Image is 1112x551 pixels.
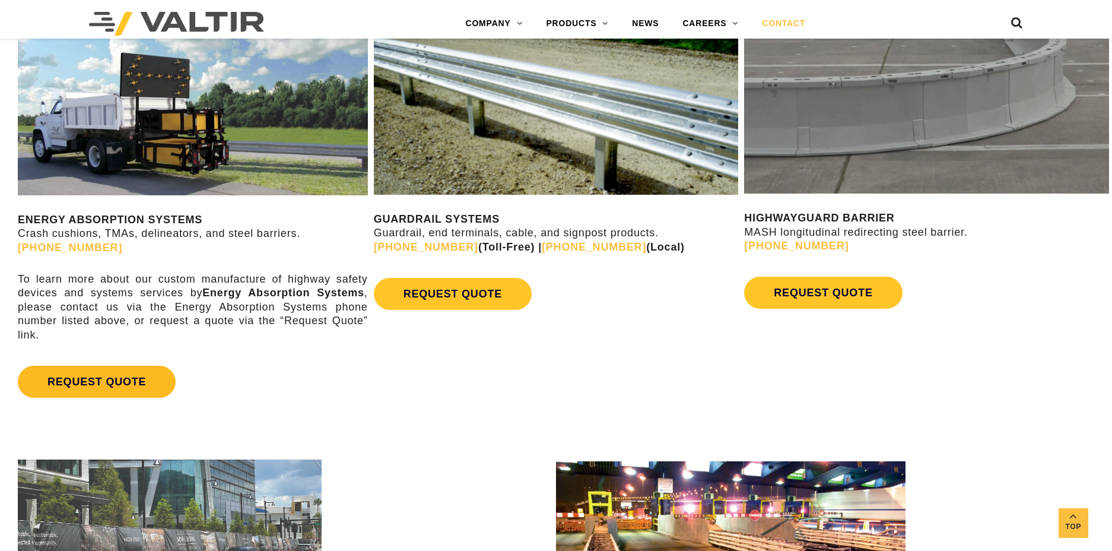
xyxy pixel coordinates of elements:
[18,273,368,342] p: To learn more about our custom manufacture of highway safety devices and systems services by , pl...
[744,211,1109,253] p: MASH longitudinal redirecting steel barrier.
[18,11,368,195] img: SS180M Contact Us Page Image
[374,11,739,195] img: Guardrail Contact Us Page Image
[374,241,478,253] a: [PHONE_NUMBER]
[744,212,894,224] strong: HIGHWAYGUARD BARRIER
[1059,508,1088,538] a: Top
[18,213,368,255] p: Crash cushions, TMAs, delineators, and steel barriers.
[744,11,1109,194] img: Radius-Barrier-Section-Highwayguard3
[542,241,646,253] a: [PHONE_NUMBER]
[374,241,685,253] strong: (Toll-Free) | (Local)
[744,277,902,309] a: REQUEST QUOTE
[374,278,532,310] a: REQUEST QUOTE
[620,12,671,36] a: NEWS
[374,213,739,254] p: Guardrail, end terminals, cable, and signpost products.
[744,240,849,252] a: [PHONE_NUMBER]
[202,287,364,299] strong: Energy Absorption Systems
[374,213,500,225] strong: GUARDRAIL SYSTEMS
[18,366,176,398] a: REQUEST QUOTE
[18,242,122,254] a: [PHONE_NUMBER]
[18,214,202,226] strong: ENERGY ABSORPTION SYSTEMS
[1059,520,1088,534] span: Top
[671,12,750,36] a: CAREERS
[534,12,620,36] a: PRODUCTS
[750,12,817,36] a: CONTACT
[89,12,264,36] img: Valtir
[454,12,535,36] a: COMPANY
